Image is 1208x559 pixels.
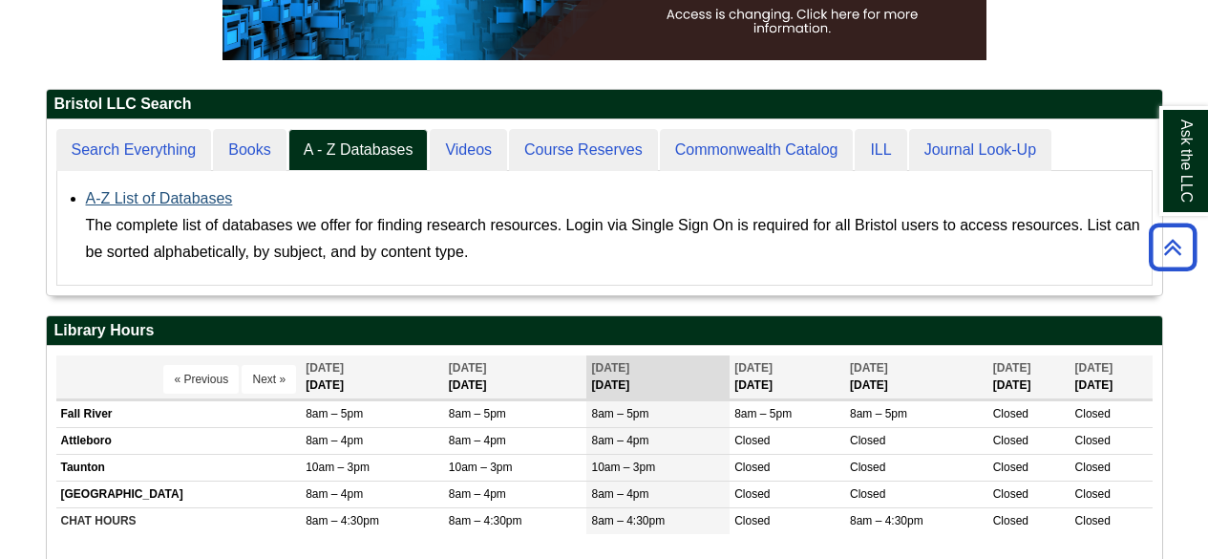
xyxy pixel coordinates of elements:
[660,129,854,172] a: Commonwealth Catalog
[288,129,429,172] a: A - Z Databases
[734,407,792,420] span: 8am – 5pm
[591,434,648,447] span: 8am – 4pm
[301,355,444,398] th: [DATE]
[734,361,773,375] span: [DATE]
[1142,234,1203,260] a: Back to Top
[306,487,363,501] span: 8am – 4pm
[734,487,770,501] span: Closed
[47,90,1162,119] h2: Bristol LLC Search
[850,461,885,474] span: Closed
[306,407,363,420] span: 8am – 5pm
[734,514,770,527] span: Closed
[213,129,286,172] a: Books
[591,487,648,501] span: 8am – 4pm
[56,508,302,535] td: CHAT HOURS
[993,361,1031,375] span: [DATE]
[56,400,302,427] td: Fall River
[163,365,239,394] button: « Previous
[86,212,1142,266] div: The complete list of databases we offer for finding research resources. Login via Single Sign On ...
[909,129,1051,172] a: Journal Look-Up
[1075,461,1111,474] span: Closed
[850,487,885,501] span: Closed
[850,361,888,375] span: [DATE]
[306,514,379,527] span: 8am – 4:30pm
[1075,361,1113,375] span: [DATE]
[1070,355,1153,398] th: [DATE]
[993,461,1028,474] span: Closed
[242,365,296,394] button: Next »
[586,355,730,398] th: [DATE]
[449,361,487,375] span: [DATE]
[430,129,507,172] a: Videos
[591,407,648,420] span: 8am – 5pm
[1075,407,1111,420] span: Closed
[1075,434,1111,447] span: Closed
[449,514,522,527] span: 8am – 4:30pm
[56,482,302,508] td: [GEOGRAPHIC_DATA]
[449,461,513,474] span: 10am – 3pm
[306,361,344,375] span: [DATE]
[850,434,885,447] span: Closed
[591,461,655,474] span: 10am – 3pm
[449,407,506,420] span: 8am – 5pm
[734,434,770,447] span: Closed
[993,487,1028,501] span: Closed
[988,355,1070,398] th: [DATE]
[56,427,302,454] td: Attleboro
[86,190,233,206] a: A-Z List of Databases
[855,129,906,172] a: ILL
[449,434,506,447] span: 8am – 4pm
[993,407,1028,420] span: Closed
[56,129,212,172] a: Search Everything
[993,434,1028,447] span: Closed
[591,361,629,375] span: [DATE]
[449,487,506,501] span: 8am – 4pm
[1075,514,1111,527] span: Closed
[306,434,363,447] span: 8am – 4pm
[850,407,907,420] span: 8am – 5pm
[47,316,1162,346] h2: Library Hours
[850,514,923,527] span: 8am – 4:30pm
[734,461,770,474] span: Closed
[730,355,845,398] th: [DATE]
[993,514,1028,527] span: Closed
[444,355,587,398] th: [DATE]
[1075,487,1111,501] span: Closed
[509,129,658,172] a: Course Reserves
[56,454,302,481] td: Taunton
[591,514,665,527] span: 8am – 4:30pm
[845,355,988,398] th: [DATE]
[306,461,370,474] span: 10am – 3pm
